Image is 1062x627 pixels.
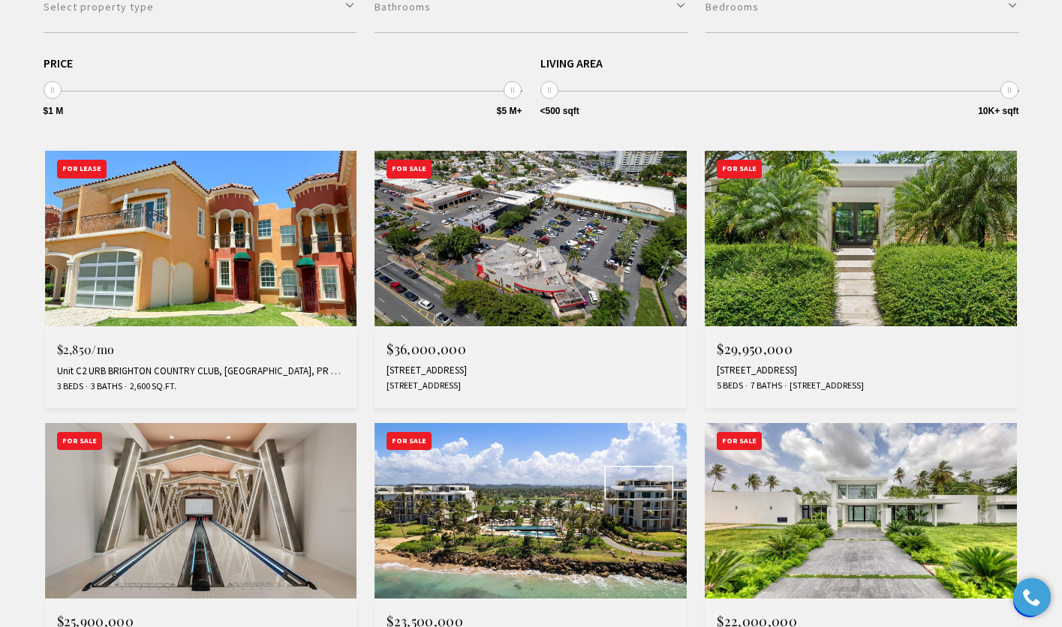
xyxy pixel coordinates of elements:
span: $1 M [44,106,64,115]
span: 2,600 Sq.Ft. [126,380,176,393]
img: For Sale [45,423,357,598]
div: Unit C2 URB BRIGHTON COUNTRY CLUB, [GEOGRAPHIC_DATA], PR 00646 [57,365,345,377]
span: 10K+ sqft [978,106,1018,115]
img: For Sale [375,151,687,326]
img: For Lease [45,151,357,326]
div: For Sale [717,160,762,178]
span: $29,950,000 [717,340,793,358]
span: $5 M+ [497,106,522,115]
span: [STREET_ADDRESS] [387,379,461,392]
div: [STREET_ADDRESS] [717,364,1005,376]
span: <500 sqft [540,106,579,115]
div: [STREET_ADDRESS] [387,364,675,376]
span: 3 Beds [57,380,83,393]
a: For Sale For Sale $29,950,000 [STREET_ADDRESS] 5 Beds 7 Baths [STREET_ADDRESS] [705,151,1017,408]
div: For Sale [387,160,432,178]
span: 3 Baths [87,380,122,393]
img: For Sale [375,423,687,598]
div: For Sale [717,432,762,451]
div: For Sale [57,432,102,451]
span: [STREET_ADDRESS] [786,379,864,392]
span: $36,000,000 [387,340,466,358]
img: For Sale [705,151,1017,326]
div: For Lease [57,160,107,178]
span: 7 Baths [747,379,782,392]
div: For Sale [387,432,432,451]
a: For Lease For Lease $2,850/mo Unit C2 URB BRIGHTON COUNTRY CLUB, [GEOGRAPHIC_DATA], PR 00646 3 Be... [45,151,357,408]
a: For Sale For Sale $36,000,000 [STREET_ADDRESS] [STREET_ADDRESS] [375,151,687,408]
img: For Sale [705,423,1017,598]
span: $2,850/mo [57,341,115,357]
span: 5 Beds [717,379,743,392]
